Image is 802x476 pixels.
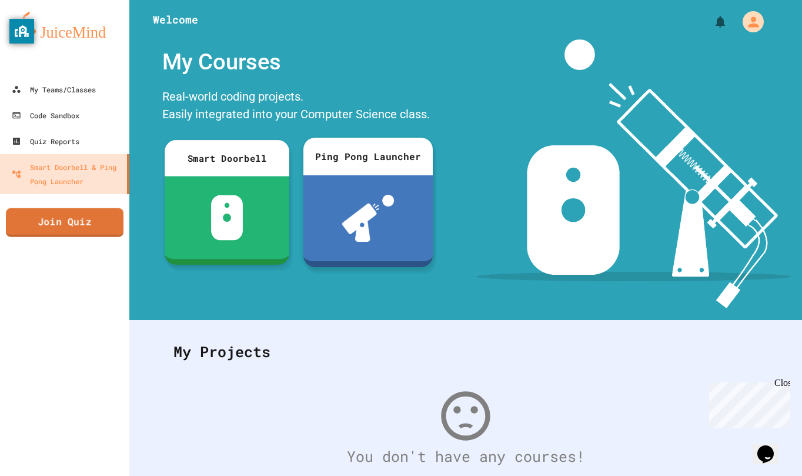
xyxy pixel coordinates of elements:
img: logo-orange.svg [12,12,118,42]
img: sdb-white.svg [211,195,243,240]
div: My Notifications [691,12,730,32]
div: Smart Doorbell [165,140,289,177]
div: My Account [730,8,767,35]
a: Join Quiz [6,208,123,237]
div: My Projects [162,329,770,375]
div: My Teams/Classes [12,82,96,96]
div: Ping Pong Launcher [303,138,433,175]
iframe: chat widget [704,378,790,428]
div: My Courses [156,39,439,85]
div: Smart Doorbell & Ping Pong Launcher [12,160,122,188]
img: banner-image-my-projects.png [476,39,791,308]
div: Code Sandbox [12,108,79,122]
iframe: chat widget [753,429,790,464]
div: You don't have any courses! [162,445,770,468]
button: privacy banner [9,19,34,44]
div: Quiz Reports [12,134,79,148]
img: ppl-with-ball.png [342,195,395,242]
div: Real-world coding projects. Easily integrated into your Computer Science class. [156,85,439,129]
div: Chat with us now!Close [5,5,81,75]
